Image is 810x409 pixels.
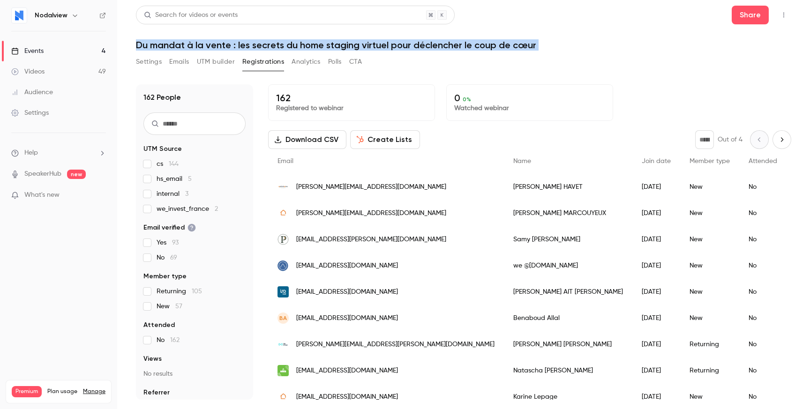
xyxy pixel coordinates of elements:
[144,10,238,20] div: Search for videos or events
[349,54,362,69] button: CTA
[739,174,787,200] div: No
[504,331,632,357] div: [PERSON_NAME] [PERSON_NAME]
[739,226,787,253] div: No
[632,200,680,226] div: [DATE]
[718,135,742,144] p: Out of 4
[296,392,398,402] span: [EMAIL_ADDRESS][DOMAIN_NAME]
[504,279,632,305] div: [PERSON_NAME] AIT [PERSON_NAME]
[296,287,398,297] span: [EMAIL_ADDRESS][DOMAIN_NAME]
[47,388,77,395] span: Plan usage
[732,6,769,24] button: Share
[185,191,188,197] span: 3
[136,39,791,51] h1: Du mandat à la vente : les secrets du home staging virtuel pour déclencher le coup de cœur
[690,158,730,164] span: Member type
[680,279,739,305] div: New
[749,158,777,164] span: Attended
[296,235,446,245] span: [EMAIL_ADDRESS][PERSON_NAME][DOMAIN_NAME]
[157,204,218,214] span: we_invest_france
[296,340,495,350] span: [PERSON_NAME][EMAIL_ADDRESS][PERSON_NAME][DOMAIN_NAME]
[772,130,791,149] button: Next page
[35,11,67,20] h6: Nodalview
[632,174,680,200] div: [DATE]
[504,357,632,384] div: Natascha [PERSON_NAME]
[680,357,739,384] div: Returning
[296,366,398,376] span: [EMAIL_ADDRESS][DOMAIN_NAME]
[632,357,680,384] div: [DATE]
[454,104,605,113] p: Watched webinar
[157,335,180,345] span: No
[454,92,605,104] p: 0
[296,182,446,192] span: [PERSON_NAME][EMAIL_ADDRESS][DOMAIN_NAME]
[24,169,61,179] a: SpeakerHub
[739,279,787,305] div: No
[170,254,177,261] span: 69
[277,286,289,297] img: iadfrance.fr
[24,148,38,158] span: Help
[12,8,27,23] img: Nodalview
[680,174,739,200] div: New
[277,234,289,245] img: proprium.expert
[169,54,189,69] button: Emails
[192,288,202,295] span: 105
[632,226,680,253] div: [DATE]
[172,239,179,246] span: 93
[680,200,739,226] div: New
[143,388,170,397] span: Referrer
[680,253,739,279] div: New
[276,92,427,104] p: 162
[739,357,787,384] div: No
[739,200,787,226] div: No
[513,158,531,164] span: Name
[11,108,49,118] div: Settings
[170,337,180,343] span: 162
[277,181,289,193] img: optimhome.com
[11,148,106,158] li: help-dropdown-opener
[136,54,162,69] button: Settings
[642,158,671,164] span: Join date
[157,302,182,311] span: New
[24,190,60,200] span: What's new
[157,253,177,262] span: No
[143,354,162,364] span: Views
[504,174,632,200] div: [PERSON_NAME] HAVET
[632,331,680,357] div: [DATE]
[296,261,398,271] span: [EMAIL_ADDRESS][DOMAIN_NAME]
[95,191,106,200] iframe: Noticeable Trigger
[215,206,218,212] span: 2
[276,104,427,113] p: Registered to webinar
[296,313,398,323] span: [EMAIL_ADDRESS][DOMAIN_NAME]
[680,226,739,253] div: New
[504,253,632,279] div: we @[DOMAIN_NAME]
[157,189,188,199] span: internal
[504,226,632,253] div: Samy [PERSON_NAME]
[296,208,446,218] span: [PERSON_NAME][EMAIL_ADDRESS][DOMAIN_NAME]
[143,272,187,281] span: Member type
[67,170,86,179] span: new
[157,238,179,247] span: Yes
[268,130,346,149] button: Download CSV
[504,200,632,226] div: [PERSON_NAME] MARCOUYEUX
[292,54,321,69] button: Analytics
[739,305,787,331] div: No
[277,260,289,271] img: galaxwi.com
[143,369,246,379] p: No results
[328,54,342,69] button: Polls
[632,305,680,331] div: [DATE]
[242,54,284,69] button: Registrations
[169,161,179,167] span: 144
[197,54,235,69] button: UTM builder
[277,365,289,376] img: nmbbrussels.com
[83,388,105,395] a: Manage
[680,305,739,331] div: New
[680,331,739,357] div: Returning
[143,92,181,103] h1: 162 People
[11,88,53,97] div: Audience
[11,46,44,56] div: Events
[157,174,192,184] span: hs_email
[157,287,202,296] span: Returning
[350,130,420,149] button: Create Lists
[504,305,632,331] div: Benaboud Allal
[277,158,293,164] span: Email
[632,279,680,305] div: [DATE]
[188,176,192,182] span: 5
